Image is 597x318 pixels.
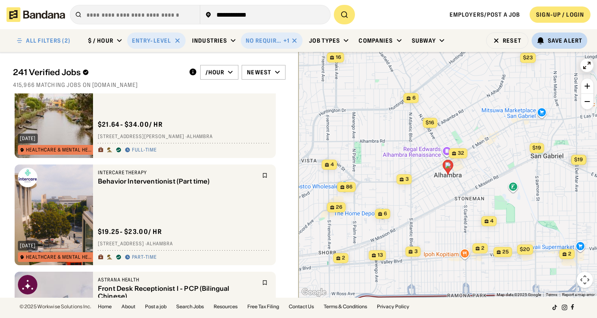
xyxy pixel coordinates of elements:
[26,255,94,260] div: Healthcare & Mental Health
[98,134,271,140] div: [STREET_ADDRESS][PERSON_NAME] · Alhambra
[205,69,225,76] div: /hour
[132,147,157,154] div: Full-time
[13,93,286,298] div: grid
[497,292,541,297] span: Map data ©2025 Google
[335,54,341,61] span: 16
[548,37,582,44] div: Save Alert
[247,304,279,309] a: Free Tax Filing
[301,287,327,298] img: Google
[324,304,367,309] a: Terms & Conditions
[377,252,383,259] span: 13
[98,285,257,300] div: Front Desk Receptionist I - PCP (Bilingual Chinese)
[377,304,409,309] a: Privacy Policy
[20,136,36,141] div: [DATE]
[342,255,345,262] span: 2
[192,37,227,44] div: Industries
[289,304,314,309] a: Contact Us
[98,304,112,309] a: Home
[384,210,387,217] span: 6
[412,37,436,44] div: Subway
[121,304,135,309] a: About
[26,147,94,152] div: Healthcare & Mental Health
[426,119,434,125] span: $16
[577,272,593,288] button: Map camera controls
[412,95,415,102] span: 6
[532,145,541,151] span: $19
[98,227,162,236] div: $ 19.25 - $23.00 / hr
[214,304,238,309] a: Resources
[88,37,113,44] div: $ / hour
[346,184,353,190] span: 86
[481,245,485,252] span: 2
[336,204,342,211] span: 26
[20,243,36,248] div: [DATE]
[502,249,509,255] span: 25
[19,304,91,309] div: © 2025 Workwise Solutions Inc.
[98,169,257,176] div: Intercare Therapy
[18,275,37,294] img: Astrana Health logo
[301,287,327,298] a: Open this area in Google Maps (opens a new window)
[359,37,393,44] div: Companies
[283,37,290,44] div: +1
[458,150,464,157] span: 32
[13,67,182,77] div: 241 Verified Jobs
[132,254,157,261] div: Part-time
[503,38,521,43] div: Reset
[98,120,163,129] div: $ 21.64 - $34.00 / hr
[331,161,334,168] span: 4
[176,304,204,309] a: Search Jobs
[562,292,595,297] a: Report a map error
[523,54,532,61] span: $23
[98,277,257,283] div: Astrana Health
[98,241,271,247] div: [STREET_ADDRESS] · Alhambra
[574,156,583,162] span: $19
[246,37,282,44] div: No Requirements
[405,176,409,183] span: 3
[536,11,584,18] div: SIGN-UP / LOGIN
[145,304,167,309] a: Post a job
[546,292,557,297] a: Terms (opens in new tab)
[490,218,493,225] span: 4
[18,168,37,187] img: Intercare Therapy logo
[26,38,70,43] div: ALL FILTERS (2)
[568,251,571,257] span: 2
[414,248,417,255] span: 3
[132,37,171,44] div: Entry-Level
[309,37,340,44] div: Job Types
[450,11,520,18] a: Employers/Post a job
[520,246,530,252] span: $20
[6,7,65,22] img: Bandana logotype
[13,81,286,89] div: 415,966 matching jobs on [DOMAIN_NAME]
[247,69,271,76] div: Newest
[98,177,257,185] div: Behavior Interventionist (Part time)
